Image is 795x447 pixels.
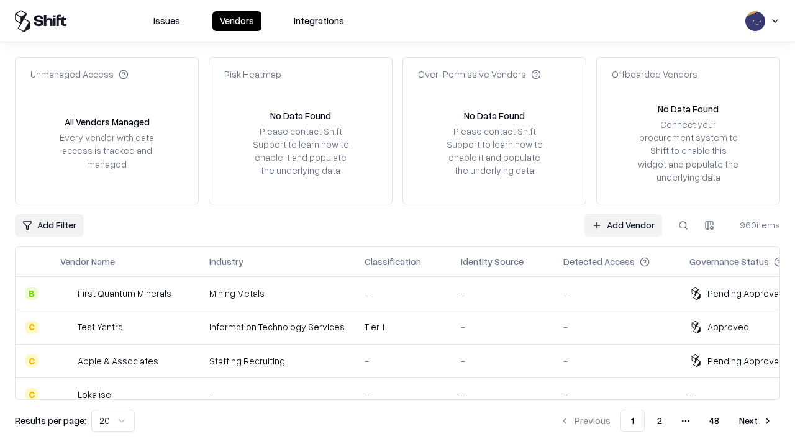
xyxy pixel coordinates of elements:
div: All Vendors Managed [65,115,150,129]
div: No Data Found [658,102,719,115]
div: Test Yantra [78,320,123,333]
div: - [461,320,543,333]
button: Next [732,410,780,432]
div: Apple & Associates [78,354,158,368]
div: Detected Access [563,255,635,268]
div: Over-Permissive Vendors [418,68,541,81]
div: Pending Approval [707,354,781,368]
div: - [461,287,543,300]
button: 1 [620,410,645,432]
img: First Quantum Minerals [60,287,73,300]
div: - [563,287,670,300]
div: Identity Source [461,255,524,268]
button: 2 [647,410,672,432]
div: Offboarded Vendors [612,68,697,81]
div: Every vendor with data access is tracked and managed [55,131,158,170]
div: Industry [209,255,243,268]
div: - [461,354,543,368]
div: Vendor Name [60,255,115,268]
img: Lokalise [60,388,73,400]
div: - [365,388,441,401]
div: - [461,388,543,401]
div: Please contact Shift Support to learn how to enable it and populate the underlying data [249,125,352,178]
div: - [563,320,670,333]
div: Tier 1 [365,320,441,333]
div: Approved [707,320,749,333]
div: No Data Found [270,109,331,122]
div: Mining Metals [209,287,345,300]
button: Integrations [286,11,352,31]
div: Connect your procurement system to Shift to enable this widget and populate the underlying data [637,118,740,184]
div: - [563,388,670,401]
button: Add Filter [15,214,84,237]
div: Unmanaged Access [30,68,129,81]
a: Add Vendor [584,214,662,237]
button: 48 [699,410,729,432]
p: Results per page: [15,414,86,427]
nav: pagination [552,410,780,432]
div: C [25,354,38,367]
div: - [365,354,441,368]
img: Test Yantra [60,321,73,333]
div: No Data Found [464,109,525,122]
div: - [365,287,441,300]
div: Governance Status [689,255,769,268]
div: 960 items [730,219,780,232]
div: Risk Heatmap [224,68,281,81]
div: Staffing Recruiting [209,354,345,368]
div: - [209,388,345,401]
div: Please contact Shift Support to learn how to enable it and populate the underlying data [443,125,546,178]
div: First Quantum Minerals [78,287,171,300]
div: Information Technology Services [209,320,345,333]
img: Apple & Associates [60,354,73,367]
div: Pending Approval [707,287,781,300]
div: B [25,287,38,300]
div: - [563,354,670,368]
button: Vendors [212,11,261,31]
div: C [25,321,38,333]
div: Classification [365,255,421,268]
div: Lokalise [78,388,111,401]
button: Issues [146,11,188,31]
div: C [25,388,38,400]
